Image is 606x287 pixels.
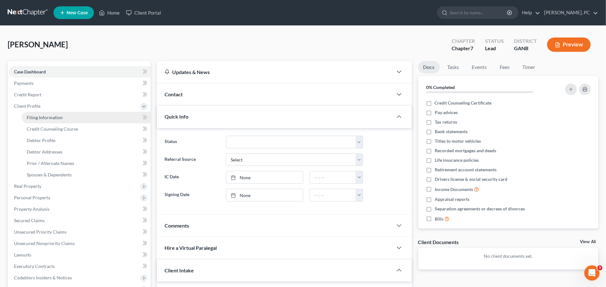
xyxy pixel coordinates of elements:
span: Separation agreements or decrees of divorces [435,206,525,212]
span: Client Profile [14,103,40,109]
a: Filing Information [22,112,151,123]
a: Unsecured Priority Claims [9,226,151,238]
a: Debtor Profile [22,135,151,146]
span: Executory Contracts [14,263,55,269]
span: Debtor Addresses [27,149,62,154]
span: Case Dashboard [14,69,46,74]
div: GANB [514,45,537,52]
a: Tasks [442,61,464,73]
span: Income Documents [435,186,473,193]
span: Hire a Virtual Paralegal [165,245,217,251]
div: Chapter [452,38,475,45]
a: Secured Claims [9,215,151,226]
span: Appraisal reports [435,196,469,202]
div: Client Documents [418,239,459,245]
a: [PERSON_NAME], PC [541,7,598,18]
span: Client Intake [165,267,194,273]
a: Lawsuits [9,249,151,261]
span: Quick Info [165,113,188,120]
div: District [514,38,537,45]
span: Recorded mortgages and deeds [435,147,496,154]
span: 7 [470,45,473,51]
span: Real Property [14,183,41,189]
span: Secured Claims [14,218,45,223]
span: Codebtors Insiders & Notices [14,275,72,280]
div: Updates & News [165,69,385,75]
iframe: Intercom live chat [584,265,600,281]
input: -- : -- [310,171,356,183]
span: Retirement account statements [435,167,497,173]
label: Referral Source [161,154,223,166]
span: Bank statements [435,128,468,135]
strong: 0% Completed [426,85,455,90]
span: Life insurance policies [435,157,479,163]
span: Bills [435,216,443,222]
a: None [226,171,303,183]
span: Unsecured Priority Claims [14,229,67,235]
span: Pay advices [435,109,458,116]
span: Filing Information [27,115,63,120]
a: Executory Contracts [9,261,151,272]
a: Debtor Addresses [22,146,151,158]
a: Unsecured Nonpriority Claims [9,238,151,249]
a: Timer [518,61,540,73]
div: Status [485,38,504,45]
span: Titles to motor vehicles [435,138,481,144]
span: [PERSON_NAME] [8,40,68,49]
input: -- : -- [310,189,356,201]
span: Debtor Profile [27,138,55,143]
a: Case Dashboard [9,66,151,78]
span: Credit Counseling Certificate [435,100,492,106]
span: Tax returns [435,119,457,125]
span: 3 [597,265,602,270]
a: Events [467,61,492,73]
span: Comments [165,222,189,229]
a: None [226,189,303,201]
span: Payments [14,80,33,86]
a: Payments [9,78,151,89]
a: Credit Counseling Course [22,123,151,135]
span: Credit Counseling Course [27,126,78,132]
a: Credit Report [9,89,151,100]
span: New Case [67,10,88,15]
a: Prior / Alternate Names [22,158,151,169]
a: Docs [418,61,440,73]
div: Lead [485,45,504,52]
span: Personal Property [14,195,50,200]
button: Preview [547,38,591,52]
span: Prior / Alternate Names [27,161,74,166]
div: Chapter [452,45,475,52]
span: Property Analysis [14,206,49,212]
a: Fees [495,61,515,73]
label: IC Date [161,171,223,184]
a: Help [519,7,540,18]
a: Home [96,7,123,18]
span: Contact [165,91,183,97]
input: Search by name... [450,7,508,18]
span: Credit Report [14,92,41,97]
p: No client documents yet. [423,253,593,259]
a: View All [580,240,596,244]
label: Status [161,136,223,148]
label: Signing Date [161,189,223,202]
a: Property Analysis [9,203,151,215]
span: Unsecured Nonpriority Claims [14,241,75,246]
span: Drivers license & social security card [435,176,507,182]
span: Spouses & Dependents [27,172,72,177]
a: Spouses & Dependents [22,169,151,181]
span: Lawsuits [14,252,31,257]
a: Client Portal [123,7,164,18]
